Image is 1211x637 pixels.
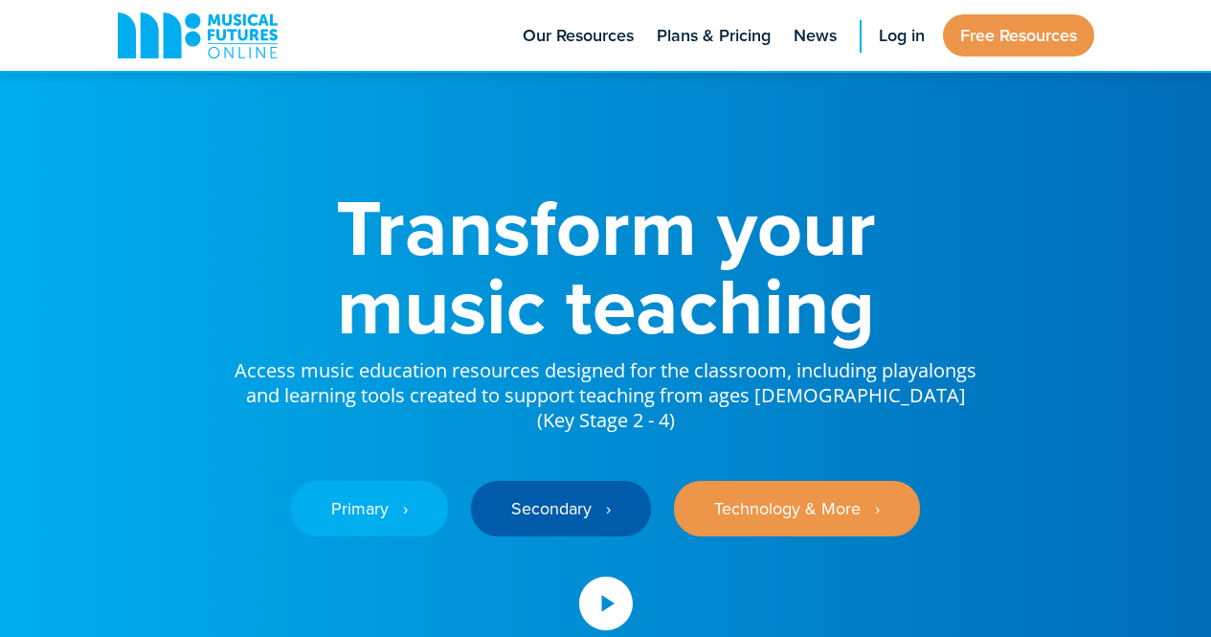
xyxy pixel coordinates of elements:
h1: Transform your music teaching [233,188,979,345]
p: Access music education resources designed for the classroom, including playalongs and learning to... [233,345,979,433]
span: Our Resources [523,23,634,49]
a: Free Resources [943,14,1094,57]
span: Log in [879,23,925,49]
span: News [794,23,837,49]
a: Primary ‎‏‏‎ ‎ › [291,481,448,536]
span: Plans & Pricing [657,23,771,49]
a: Technology & More ‎‏‏‎ ‎ › [674,481,920,536]
a: Secondary ‎‏‏‎ ‎ › [471,481,651,536]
